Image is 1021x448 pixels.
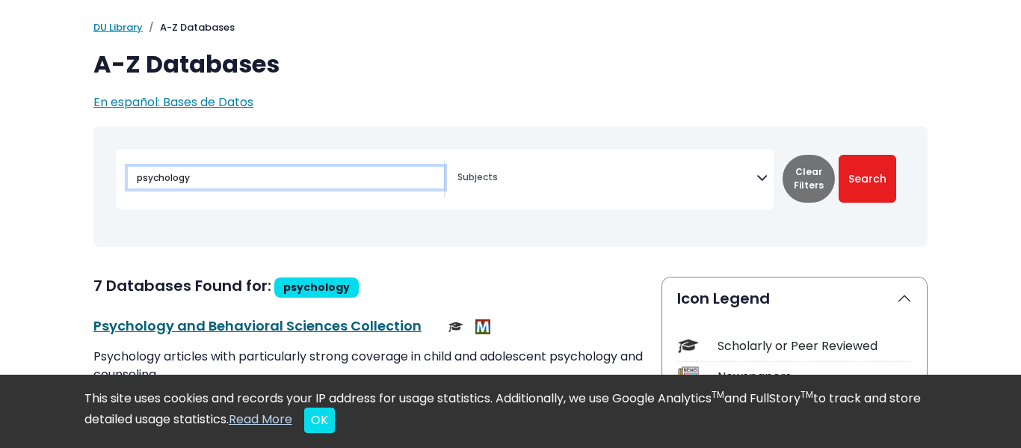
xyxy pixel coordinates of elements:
nav: Search filters [93,126,928,247]
img: Icon Newspapers [678,366,698,387]
h1: A-Z Databases [93,50,928,79]
button: Icon Legend [662,277,927,319]
a: DU Library [93,20,143,34]
p: Psychology articles with particularly strong coverage in child and adolescent psychology and coun... [93,348,644,384]
button: Clear Filters [783,155,835,203]
span: 7 Databases Found for: [93,275,271,296]
textarea: Search [457,173,756,185]
img: Scholarly or Peer Reviewed [448,319,463,334]
a: Read More [229,411,292,428]
a: Psychology and Behavioral Sciences Collection [93,316,422,335]
sup: TM [801,388,813,401]
nav: breadcrumb [93,20,928,35]
input: Search database by title or keyword [128,167,444,188]
button: Close [304,408,335,433]
sup: TM [712,388,724,401]
div: This site uses cookies and records your IP address for usage statistics. Additionally, we use Goo... [84,390,937,433]
img: MeL (Michigan electronic Library) [475,319,490,334]
span: psychology [283,280,350,295]
li: A-Z Databases [143,20,235,35]
img: Icon Scholarly or Peer Reviewed [678,336,698,356]
button: Submit for Search Results [839,155,896,203]
div: Newspapers [718,368,912,386]
a: En español: Bases de Datos [93,93,253,111]
div: Scholarly or Peer Reviewed [718,337,912,355]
